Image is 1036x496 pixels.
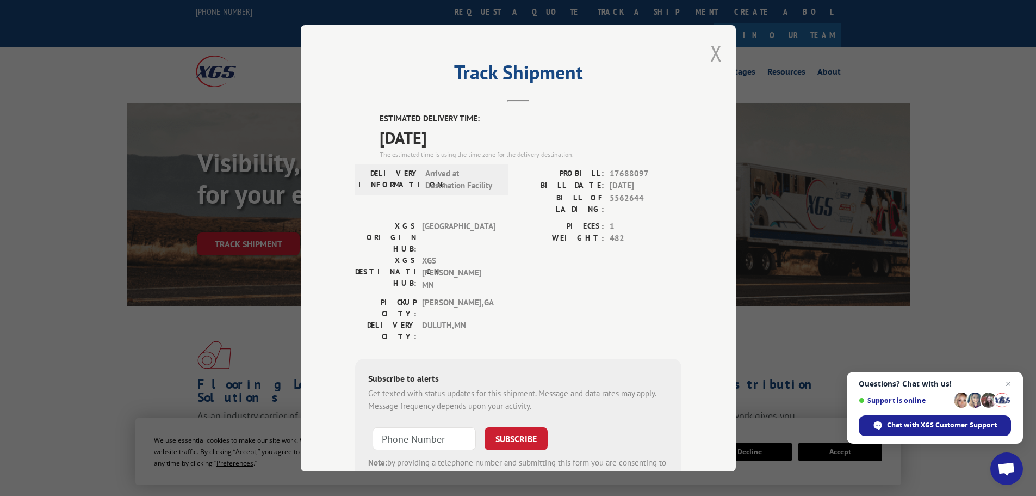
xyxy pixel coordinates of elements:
h2: Track Shipment [355,65,681,85]
span: Close chat [1002,377,1015,390]
label: XGS ORIGIN HUB: [355,220,417,254]
span: Support is online [859,396,950,405]
span: 5562644 [610,192,681,215]
span: Questions? Chat with us! [859,379,1011,388]
div: The estimated time is using the time zone for the delivery destination. [380,149,681,159]
label: ESTIMATED DELIVERY TIME: [380,113,681,125]
label: PICKUP CITY: [355,297,417,320]
button: SUBSCRIBE [485,427,548,450]
span: DULUTH , MN [422,320,495,342]
span: [PERSON_NAME] , GA [422,297,495,320]
label: BILL DATE: [518,180,604,192]
span: Chat with XGS Customer Support [887,420,997,430]
span: 482 [610,232,681,245]
span: Arrived at Destination Facility [425,167,499,192]
label: PIECES: [518,220,604,232]
span: [GEOGRAPHIC_DATA] [422,220,495,254]
span: [DATE] [380,125,681,149]
div: Chat with XGS Customer Support [859,415,1011,436]
div: by providing a telephone number and submitting this form you are consenting to be contacted by SM... [368,457,668,494]
span: 17688097 [610,167,681,180]
span: 1 [610,220,681,232]
input: Phone Number [373,427,476,450]
label: DELIVERY CITY: [355,320,417,342]
label: DELIVERY INFORMATION: [358,167,420,192]
div: Open chat [990,452,1023,485]
span: XGS [PERSON_NAME] MN [422,254,495,291]
strong: Note: [368,457,387,468]
label: PROBILL: [518,167,604,180]
div: Get texted with status updates for this shipment. Message and data rates may apply. Message frequ... [368,388,668,412]
label: WEIGHT: [518,232,604,245]
label: BILL OF LADING: [518,192,604,215]
label: XGS DESTINATION HUB: [355,254,417,291]
span: [DATE] [610,180,681,192]
div: Subscribe to alerts [368,372,668,388]
button: Close modal [710,39,722,68]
